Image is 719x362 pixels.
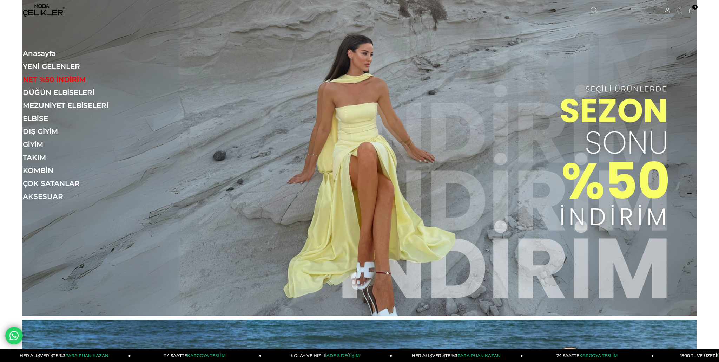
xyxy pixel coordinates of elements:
span: 0 [692,5,698,10]
a: YENİ GELENLER [23,62,119,71]
span: İADE & DEĞİŞİM! [325,353,360,358]
span: PARA PUAN KAZAN [457,353,501,358]
a: DÜĞÜN ELBİSELERİ [23,88,119,97]
a: MEZUNİYET ELBİSELERİ [23,101,119,110]
a: TAKIM [23,153,119,162]
a: DIŞ GİYİM [23,127,119,136]
a: 24 SAATTEKARGOYA TESLİM [131,349,262,362]
a: 24 SAATTEKARGOYA TESLİM [523,349,654,362]
a: KOLAY VE HIZLIİADE & DEĞİŞİM! [262,349,392,362]
img: logo [23,4,65,17]
a: ELBİSE [23,114,119,123]
a: Anasayfa [23,49,119,58]
a: KOMBİN [23,166,119,175]
a: HER ALIŞVERİŞTE %3PARA PUAN KAZAN [392,349,523,362]
span: PARA PUAN KAZAN [65,353,108,358]
a: 0 [689,8,694,13]
span: KARGOYA TESLİM [187,353,225,358]
a: NET %50 İNDİRİM [23,75,119,84]
a: AKSESUAR [23,192,119,201]
a: ÇOK SATANLAR [23,179,119,188]
span: KARGOYA TESLİM [579,353,617,358]
a: GİYİM [23,140,119,149]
